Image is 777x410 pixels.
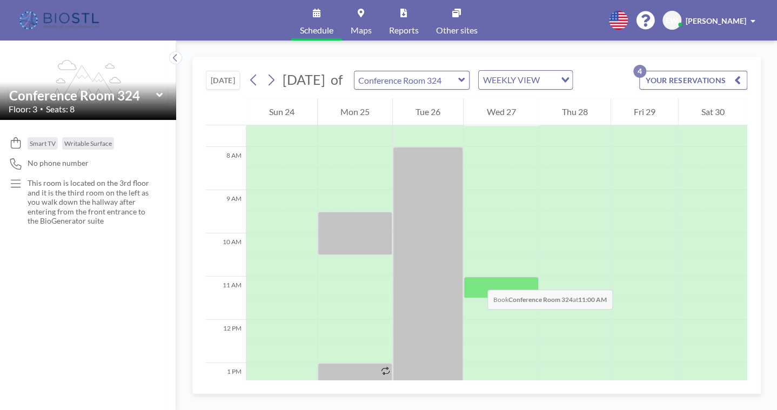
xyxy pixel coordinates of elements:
div: Search for option [479,71,572,89]
b: 11:00 AM [578,295,607,304]
button: [DATE] [206,71,240,90]
span: Other sites [436,26,478,35]
div: Sun 24 [246,98,317,125]
div: Sat 30 [679,98,747,125]
div: Mon 25 [318,98,392,125]
span: Book at [487,290,613,310]
div: 12 PM [206,320,246,363]
span: • [40,105,43,112]
b: Conference Room 324 [508,295,573,304]
div: 10 AM [206,233,246,277]
div: 1 PM [206,363,246,406]
p: 4 [633,65,646,78]
button: YOUR RESERVATIONS4 [639,71,747,90]
span: Reports [389,26,419,35]
input: Conference Room 324 [354,71,458,89]
div: Thu 28 [539,98,611,125]
div: Wed 27 [464,98,538,125]
input: Search for option [543,73,554,87]
span: WEEKLY VIEW [481,73,542,87]
span: [DATE] [283,71,325,88]
div: 11 AM [206,277,246,320]
div: Tue 26 [393,98,463,125]
div: 7 AM [206,104,246,147]
span: Floor: 3 [9,104,37,115]
div: 8 AM [206,147,246,190]
span: Maps [351,26,372,35]
p: This room is located on the 3rd floor and it is the third room on the left as you walk down the h... [28,178,155,226]
span: Seats: 8 [46,104,75,115]
div: 9 AM [206,190,246,233]
span: [PERSON_NAME] [686,16,746,25]
div: Fri 29 [611,98,678,125]
img: organization-logo [17,10,103,31]
span: No phone number [28,158,89,168]
span: EW [666,16,678,25]
span: Writable Surface [64,139,112,147]
span: Schedule [300,26,333,35]
input: Conference Room 324 [9,88,156,103]
span: of [331,71,343,88]
span: Smart TV [30,139,56,147]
